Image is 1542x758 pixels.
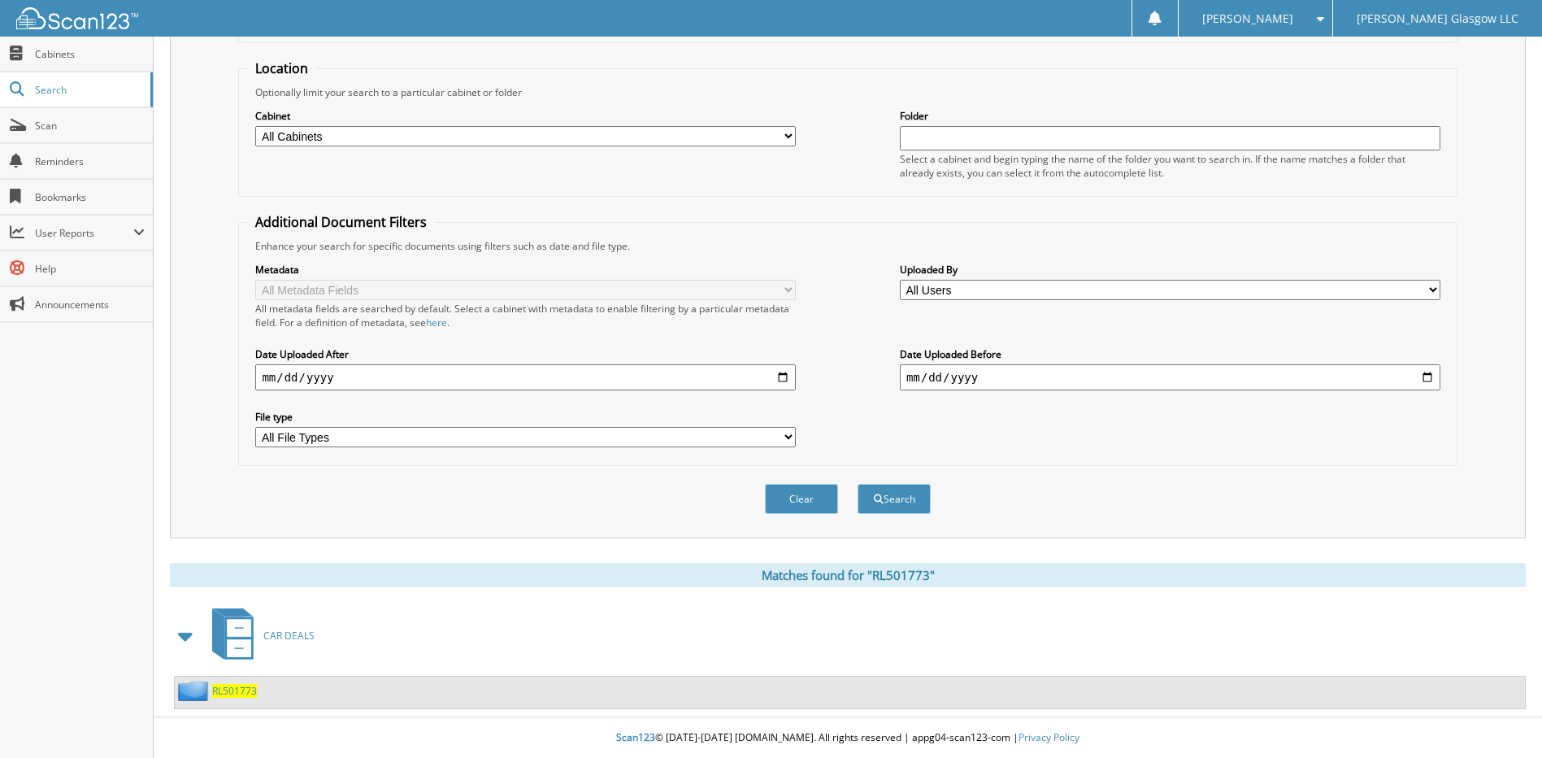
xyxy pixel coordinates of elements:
img: folder2.png [178,681,212,701]
img: scan123-logo-white.svg [16,7,138,29]
a: RL501773 [212,684,257,698]
div: Matches found for "RL501773" [170,563,1526,587]
legend: Additional Document Filters [247,213,435,231]
label: Cabinet [255,109,796,123]
div: © [DATE]-[DATE] [DOMAIN_NAME]. All rights reserved | appg04-scan123-com | [154,718,1542,758]
span: Cabinets [35,47,145,61]
span: Search [35,83,142,97]
button: Search [858,484,931,514]
label: Metadata [255,263,796,277]
label: Uploaded By [900,263,1440,277]
span: Help [35,262,145,276]
iframe: Chat Widget [1461,680,1542,758]
div: Optionally limit your search to a particular cabinet or folder [247,85,1448,99]
span: [PERSON_NAME] Glasgow LLC [1357,14,1518,24]
span: User Reports [35,226,133,240]
div: Enhance your search for specific documents using filters such as date and file type. [247,239,1448,253]
span: Scan123 [616,730,655,744]
label: Date Uploaded After [255,347,796,361]
input: start [255,364,796,390]
legend: Location [247,59,316,77]
input: end [900,364,1440,390]
label: Date Uploaded Before [900,347,1440,361]
span: Reminders [35,155,145,168]
span: Bookmarks [35,190,145,204]
span: CAR DEALS [263,629,315,643]
button: Clear [765,484,838,514]
span: Announcements [35,298,145,311]
div: Select a cabinet and begin typing the name of the folder you want to search in. If the name match... [900,152,1440,180]
a: here [426,316,447,329]
div: All metadata fields are searched by default. Select a cabinet with metadata to enable filtering b... [255,302,796,329]
label: File type [255,410,796,424]
a: CAR DEALS [202,603,315,668]
span: [PERSON_NAME] [1202,14,1293,24]
span: Scan [35,119,145,133]
label: Folder [900,109,1440,123]
a: Privacy Policy [1019,730,1079,744]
